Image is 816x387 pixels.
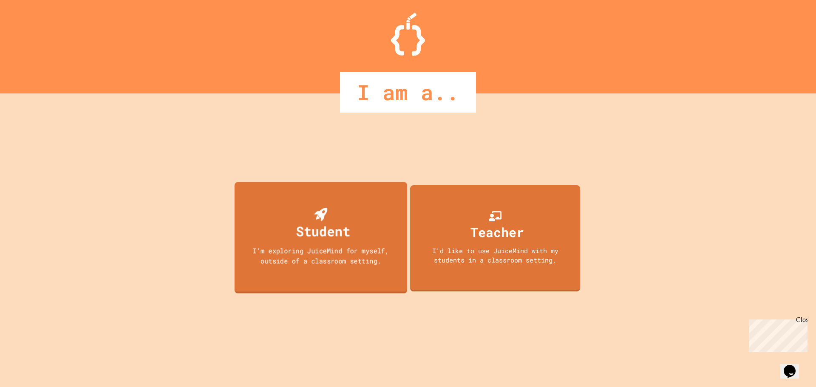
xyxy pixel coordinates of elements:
div: Teacher [470,223,524,242]
div: I am a.. [340,72,476,113]
div: I'm exploring JuiceMind for myself, outside of a classroom setting. [243,246,399,266]
img: Logo.svg [391,13,425,56]
div: I'd like to use JuiceMind with my students in a classroom setting. [419,246,572,265]
iframe: chat widget [745,316,807,352]
div: Student [296,221,350,241]
div: Chat with us now!Close [3,3,59,54]
iframe: chat widget [780,353,807,379]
